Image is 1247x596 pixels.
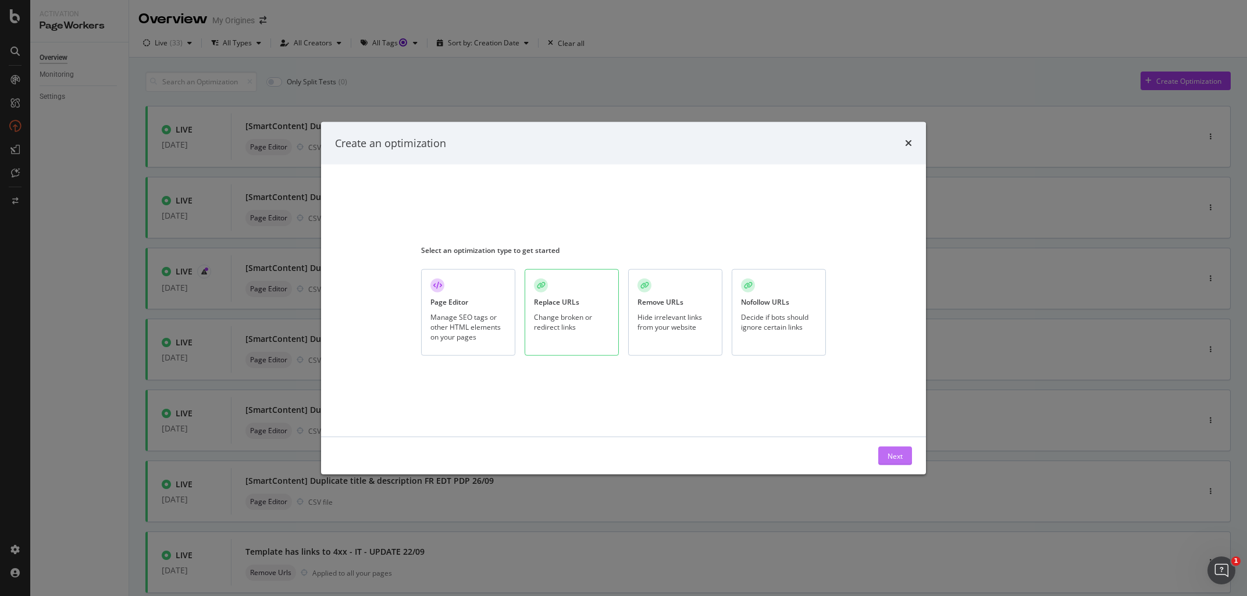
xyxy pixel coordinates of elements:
[637,312,713,331] div: Hide irrelevant links from your website
[741,297,789,307] div: Nofollow URLs
[1207,556,1235,584] iframe: Intercom live chat
[888,451,903,461] div: Next
[1231,556,1241,566] span: 1
[741,312,817,331] div: Decide if bots should ignore certain links
[335,135,446,151] div: Create an optimization
[878,447,912,465] button: Next
[430,297,468,307] div: Page Editor
[421,245,826,255] div: Select an optimization type to get started
[534,312,610,331] div: Change broken or redirect links
[905,135,912,151] div: times
[637,297,683,307] div: Remove URLs
[534,297,579,307] div: Replace URLs
[430,312,506,341] div: Manage SEO tags or other HTML elements on your pages
[321,122,926,474] div: modal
